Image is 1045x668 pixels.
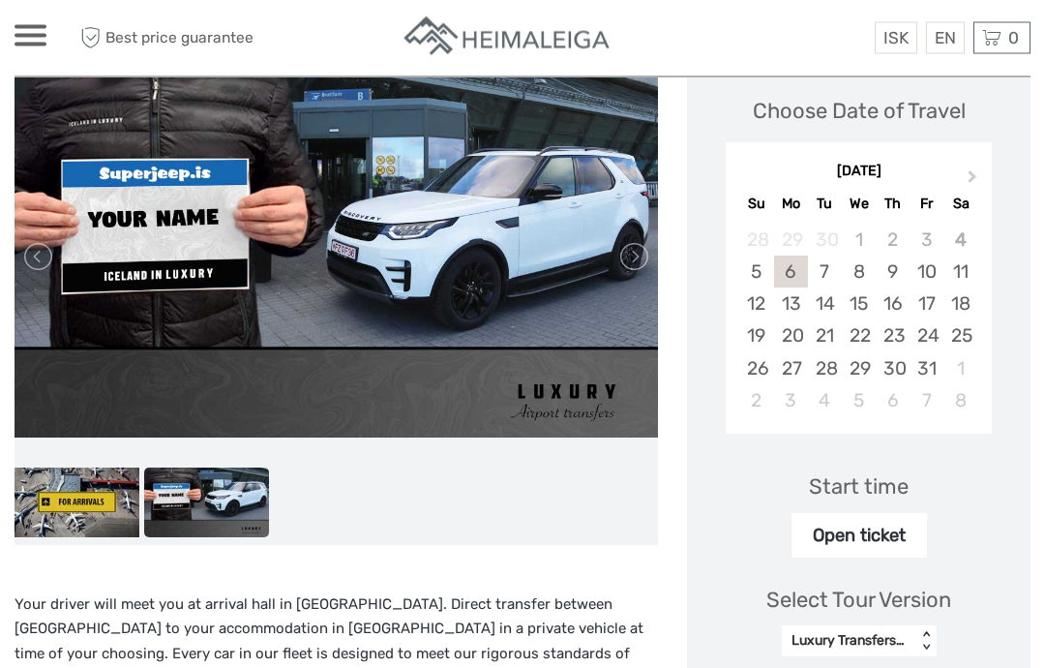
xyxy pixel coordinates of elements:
div: Choose Sunday, October 12th, 2025 [739,288,773,320]
div: Choose Sunday, October 5th, 2025 [739,257,773,288]
div: Not available Sunday, September 28th, 2025 [739,225,773,257]
img: d17cabca94be4cdf9a944f0c6cf5d444_slider_thumbnail.jpg [15,469,139,539]
div: Choose Friday, October 31st, 2025 [910,353,943,385]
div: Sa [943,192,977,218]
div: Tu [808,192,842,218]
div: Choose Monday, October 13th, 2025 [774,288,808,320]
div: Fr [910,192,943,218]
div: Choose Thursday, October 16th, 2025 [876,288,910,320]
div: Choose Thursday, October 23rd, 2025 [876,320,910,352]
div: Choose Tuesday, October 14th, 2025 [808,288,842,320]
div: Th [876,192,910,218]
div: Choose Wednesday, October 22nd, 2025 [842,320,876,352]
div: EN [926,22,965,54]
div: Choose Friday, October 10th, 2025 [910,257,943,288]
div: Choose Monday, October 6th, 2025 [774,257,808,288]
div: Choose Monday, October 27th, 2025 [774,353,808,385]
div: Choose Friday, November 7th, 2025 [910,385,943,417]
div: month 2025-10 [731,225,985,417]
div: Choose Tuesday, October 28th, 2025 [808,353,842,385]
div: Select Tour Version [766,586,951,616]
div: Not available Tuesday, September 30th, 2025 [808,225,842,257]
div: Choose Saturday, November 8th, 2025 [943,385,977,417]
button: Next Month [959,167,990,198]
div: Not available Monday, September 29th, 2025 [774,225,808,257]
div: Choose Wednesday, October 8th, 2025 [842,257,876,288]
div: Open ticket [791,514,927,559]
div: < > [917,632,934,653]
div: We [842,192,876,218]
div: Choose Wednesday, November 5th, 2025 [842,385,876,417]
div: Choose Saturday, October 11th, 2025 [943,257,977,288]
span: 0 [1005,28,1022,47]
div: Choose Sunday, October 19th, 2025 [739,320,773,352]
div: Choose Saturday, October 25th, 2025 [943,320,977,352]
div: Choose Thursday, October 30th, 2025 [876,353,910,385]
div: Not available Wednesday, October 1st, 2025 [842,225,876,257]
div: Choose Monday, November 3rd, 2025 [774,385,808,417]
div: Not available Saturday, October 4th, 2025 [943,225,977,257]
div: Mo [774,192,808,218]
div: Choose Friday, October 17th, 2025 [910,288,943,320]
div: [DATE] [726,163,992,183]
div: Start time [809,472,909,502]
div: Choose Sunday, November 2nd, 2025 [739,385,773,417]
div: Not available Friday, October 3rd, 2025 [910,225,943,257]
span: ISK [883,28,909,47]
div: Luxury Transfers for up to 4 persons [791,632,907,652]
div: Choose Wednesday, October 15th, 2025 [842,288,876,320]
img: 16fb447c7d50440eaa484c9a0dbf045b_slider_thumbnail.jpeg [144,469,269,539]
div: Choose Date of Travel [753,97,966,127]
div: Choose Tuesday, November 4th, 2025 [808,385,842,417]
div: Choose Saturday, October 18th, 2025 [943,288,977,320]
img: 16fb447c7d50440eaa484c9a0dbf045b_main_slider.jpeg [15,76,658,439]
div: Choose Saturday, November 1st, 2025 [943,353,977,385]
span: Best price guarantee [75,22,269,54]
button: Open LiveChat chat widget [15,8,74,66]
div: Choose Friday, October 24th, 2025 [910,320,943,352]
div: Choose Sunday, October 26th, 2025 [739,353,773,385]
img: Apartments in Reykjavik [402,15,614,62]
div: Choose Thursday, October 9th, 2025 [876,257,910,288]
div: Not available Thursday, October 2nd, 2025 [876,225,910,257]
div: Choose Tuesday, October 21st, 2025 [808,320,842,352]
div: Choose Tuesday, October 7th, 2025 [808,257,842,288]
div: Choose Wednesday, October 29th, 2025 [842,353,876,385]
div: Su [739,192,773,218]
div: Choose Thursday, November 6th, 2025 [876,385,910,417]
div: Choose Monday, October 20th, 2025 [774,320,808,352]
